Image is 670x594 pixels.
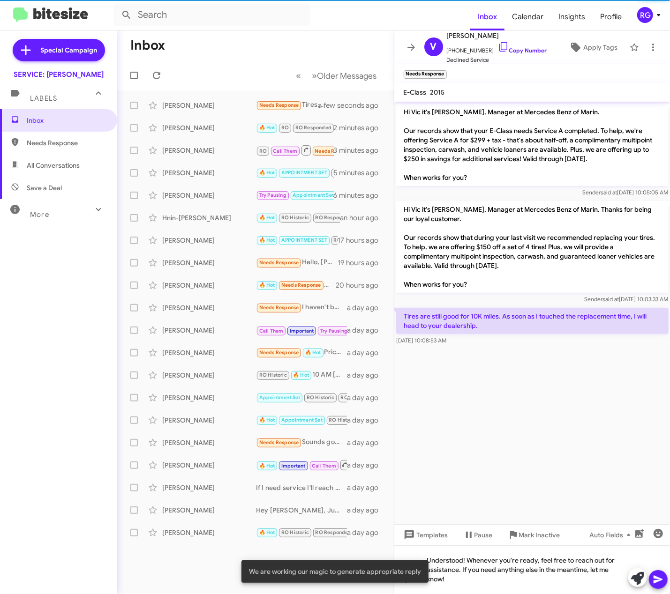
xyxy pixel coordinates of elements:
span: Older Messages [317,71,377,81]
div: a day ago [347,393,386,402]
div: Hey [PERSON_NAME], Just for reference, how worn was the tread truly? I replaced my tires at your ... [256,505,347,515]
span: APPOINTMENT SET [281,170,327,176]
div: I haven't been in contact about bringing my car in. [256,302,347,313]
span: Important [290,328,314,334]
a: Profile [593,3,629,30]
span: Needs Response [259,439,299,445]
div: a day ago [347,460,386,470]
span: RO Historic [307,394,334,401]
div: [PERSON_NAME] [162,393,256,402]
span: Labels [30,94,57,103]
span: More [30,210,49,219]
div: [PERSON_NAME] [162,326,256,335]
div: [PERSON_NAME] [162,146,256,155]
div: Hello, [PERSON_NAME], and thank you for your note .... I'm well out of your Neighbourhood, and ne... [256,257,338,268]
div: [PERSON_NAME] [162,191,256,200]
span: Auto Fields [589,527,634,543]
span: RO Responded Historic [316,529,372,535]
button: Next [307,66,383,85]
span: « [296,70,301,82]
div: Hi [PERSON_NAME]! No service needed. Thanks for checking. [256,527,347,538]
div: [PERSON_NAME] [162,528,256,537]
p: Hi Vic it's [PERSON_NAME], Manager at Mercedes Benz of Marin. Our records show that your E-Class ... [396,104,669,186]
div: RG [637,7,653,23]
span: said at [601,189,617,196]
span: We are working our magic to generate appropriate reply [249,567,421,576]
div: a day ago [347,528,386,537]
div: Thanks for the offer. I'll think about it will make appointment after. Regards, s [256,324,347,336]
button: Previous [291,66,307,85]
span: V [430,39,437,54]
div: [PERSON_NAME] [162,281,256,290]
span: 🔥 Hot [259,125,275,131]
div: Thx [256,415,347,425]
div: 6 minutes ago [334,191,386,200]
span: RO Historic [329,417,356,423]
span: Needs Response [259,260,299,266]
span: Special Campaign [41,45,98,55]
div: We already did so with you last week . Please update your records. Thank you [256,190,334,200]
p: Tires are still good for 10K miles. As soon as I touched the replacement time, I will head to you... [396,308,669,334]
div: If I need service I'll reach out to you. Thanks [256,483,347,492]
div: [PERSON_NAME] [162,348,256,357]
span: RO Responded Historic [341,394,397,401]
div: Inbound Call [256,459,347,471]
div: 2 minutes ago [334,123,386,133]
div: [PERSON_NAME] [162,438,256,447]
div: [PERSON_NAME] [162,168,256,178]
span: Appointment Set [281,417,323,423]
span: RO Historic [259,372,287,378]
p: Hi Vic it's [PERSON_NAME], Manager at Mercedes Benz of Marin. Thanks for being our loyal customer... [396,201,669,293]
div: a day ago [347,303,386,312]
span: 🔥 Hot [305,349,321,356]
span: Appointment Set [259,394,301,401]
nav: Page navigation example [291,66,383,85]
div: a day ago [347,483,386,492]
a: Inbox [470,3,504,30]
div: [PERSON_NAME] [162,371,256,380]
div: [PERSON_NAME] [162,258,256,267]
a: Insights [551,3,593,30]
span: RO Responded [295,125,331,131]
div: [PERSON_NAME] [162,505,256,515]
span: Templates [402,527,448,543]
button: Pause [456,527,500,543]
div: 20 hours ago [336,281,386,290]
input: Search [113,4,310,26]
div: a day ago [347,416,386,425]
span: RO [259,148,267,154]
span: said at [602,296,619,303]
button: RG [629,7,660,23]
button: Auto Fields [582,527,642,543]
div: Price for that to [256,347,347,358]
div: 17 hours ago [338,236,386,245]
span: Pause [474,527,493,543]
div: [PERSON_NAME] [162,460,256,470]
h1: Inbox [130,38,165,53]
span: RO Responded Historic [316,215,372,221]
span: Call Them [273,148,297,154]
div: SERVICE: [PERSON_NAME] [14,70,104,79]
span: Apply Tags [583,39,617,56]
span: Important [281,463,306,469]
small: Needs Response [404,70,447,79]
span: Mark Inactive [519,527,560,543]
div: [PERSON_NAME] [162,416,256,425]
span: Needs Response [259,349,299,356]
div: a day ago [347,438,386,447]
div: an hour ago [340,213,386,223]
span: Call Them [312,463,336,469]
a: Copy Number [498,47,547,54]
div: Inbound Call [256,144,334,156]
span: 🔥 Hot [259,170,275,176]
span: 🔥 Hot [259,282,275,288]
div: 3 minutes ago [334,146,386,155]
span: Needs Response [259,304,299,311]
span: Try Pausing [259,192,286,198]
span: Needs Response [281,282,321,288]
div: a day ago [347,371,386,380]
div: [PERSON_NAME] [162,236,256,245]
span: » [312,70,317,82]
div: a day ago [347,505,386,515]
